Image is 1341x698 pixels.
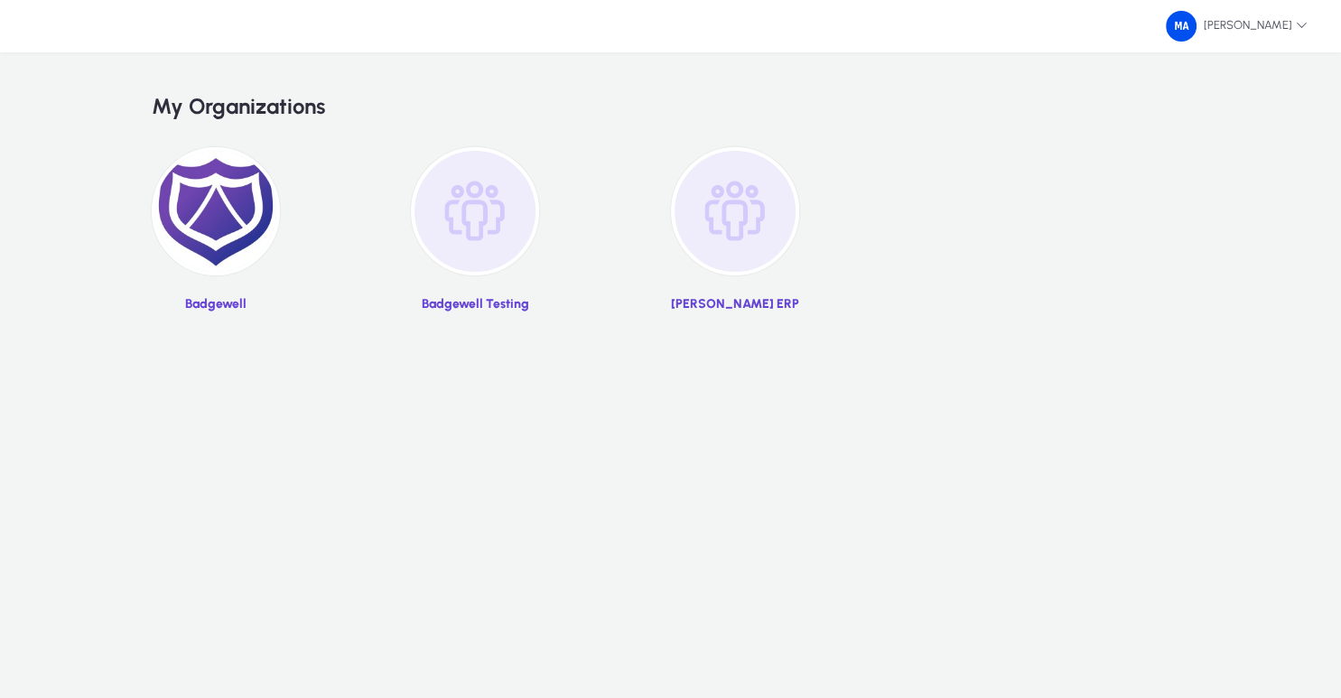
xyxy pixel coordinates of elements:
[671,147,799,275] img: organization-placeholder.png
[152,147,280,325] a: Badgewell
[671,297,799,312] p: [PERSON_NAME] ERP
[411,297,539,312] p: Badgewell Testing
[152,147,280,275] img: 2.png
[1151,10,1322,42] button: [PERSON_NAME]
[411,147,539,325] a: Badgewell Testing
[152,94,1189,120] h2: My Organizations
[152,297,280,312] p: Badgewell
[671,147,799,325] a: [PERSON_NAME] ERP
[1166,11,1308,42] span: [PERSON_NAME]
[411,147,539,275] img: organization-placeholder.png
[1166,11,1197,42] img: 34.png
